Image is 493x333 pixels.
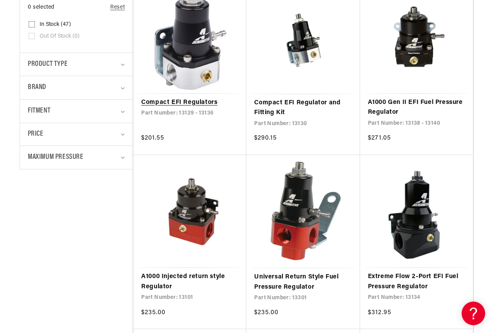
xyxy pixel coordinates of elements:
summary: Brand (0 selected) [28,76,125,99]
span: Fitment [28,106,50,117]
a: Extreme Flow 2-Port EFI Fuel Pressure Regulator [368,272,465,292]
summary: Maximum Pressure (0 selected) [28,146,125,169]
a: Universal Return Style Fuel Pressure Regulator [254,272,352,292]
a: Compact EFI Regulators [141,98,238,108]
span: 0 selected [28,3,55,12]
span: Brand [28,82,46,93]
a: Compact EFI Regulator and Fitting Kit [254,98,352,118]
a: Reset [110,3,125,12]
span: Out of stock (0) [40,33,80,40]
span: In stock (47) [40,21,71,28]
summary: Price [28,123,125,146]
span: Maximum Pressure [28,152,84,163]
span: Product type [28,59,67,70]
span: Price [28,129,43,140]
a: A1000 Injected return style Regulator [141,272,238,292]
a: A1000 Gen II EFI Fuel Pressure Regulator [368,98,465,118]
summary: Product type (0 selected) [28,53,125,76]
summary: Fitment (0 selected) [28,100,125,123]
